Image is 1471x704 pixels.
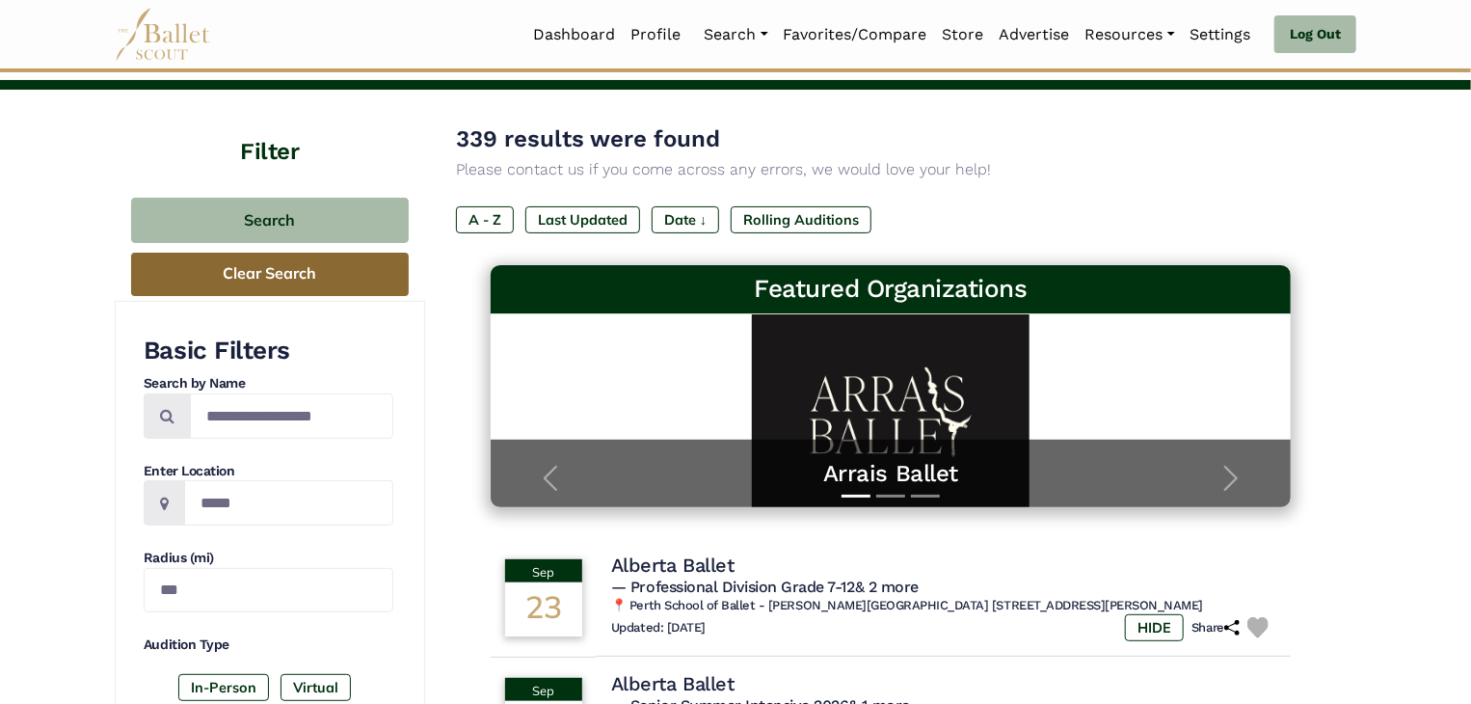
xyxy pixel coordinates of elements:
[526,14,624,55] a: Dashboard
[611,620,706,636] h6: Updated: [DATE]
[1183,14,1259,55] a: Settings
[178,674,269,701] label: In-Person
[611,578,919,596] span: — Professional Division Grade 7-12
[911,485,940,507] button: Slide 3
[1125,614,1184,641] label: HIDE
[776,14,935,55] a: Favorites/Compare
[144,335,393,367] h3: Basic Filters
[1191,620,1240,636] h6: Share
[624,14,689,55] a: Profile
[144,462,393,481] h4: Enter Location
[505,678,582,701] div: Sep
[190,393,393,439] input: Search by names...
[505,582,582,636] div: 23
[144,549,393,568] h4: Radius (mi)
[505,559,582,582] div: Sep
[506,273,1275,306] h3: Featured Organizations
[842,485,870,507] button: Slide 1
[456,157,1325,182] p: Please contact us if you come across any errors, we would love your help!
[652,206,719,233] label: Date ↓
[611,553,734,578] h4: Alberta Ballet
[144,636,393,655] h4: Audition Type
[144,374,393,393] h4: Search by Name
[456,206,514,233] label: A - Z
[992,14,1078,55] a: Advertise
[525,206,640,233] label: Last Updated
[1078,14,1183,55] a: Resources
[697,14,776,55] a: Search
[131,253,409,296] button: Clear Search
[855,578,919,596] a: & 2 more
[876,485,905,507] button: Slide 2
[456,125,720,152] span: 339 results were found
[115,90,425,169] h4: Filter
[731,206,871,233] label: Rolling Auditions
[935,14,992,55] a: Store
[281,674,351,701] label: Virtual
[1274,15,1356,54] a: Log Out
[184,480,393,526] input: Location
[611,598,1276,614] h6: 📍 Perth School of Ballet - [PERSON_NAME][GEOGRAPHIC_DATA] [STREET_ADDRESS][PERSON_NAME]
[510,459,1271,489] a: Arrais Ballet
[131,198,409,243] button: Search
[611,671,734,696] h4: Alberta Ballet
